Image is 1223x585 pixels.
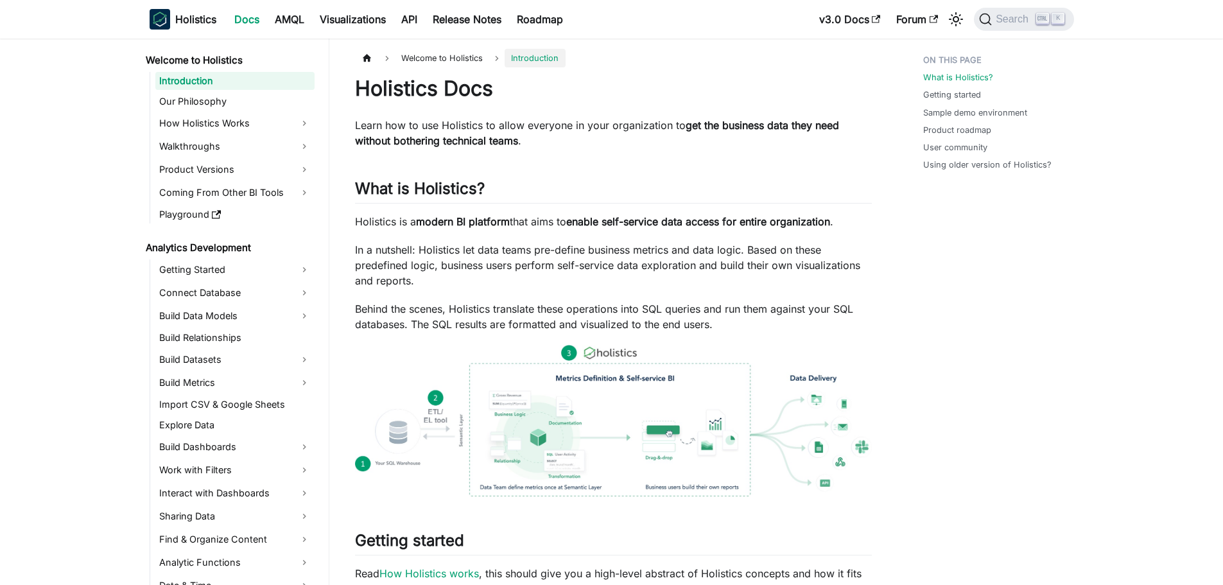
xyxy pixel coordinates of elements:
a: Getting Started [155,259,315,280]
a: Using older version of Holistics? [923,159,1052,171]
a: Roadmap [509,9,571,30]
strong: enable self-service data access for entire organization [566,215,830,228]
a: AMQL [267,9,312,30]
a: Playground [155,205,315,223]
a: Sample demo environment [923,107,1027,119]
a: v3.0 Docs [811,9,889,30]
span: Search [992,13,1036,25]
a: Build Datasets [155,349,315,370]
p: In a nutshell: Holistics let data teams pre-define business metrics and data logic. Based on thes... [355,242,872,288]
a: How Holistics Works [155,113,315,134]
a: Analytics Development [142,239,315,257]
a: How Holistics works [379,567,479,580]
a: Product roadmap [923,124,991,136]
a: Analytic Functions [155,552,315,573]
a: Find & Organize Content [155,529,315,550]
p: Holistics is a that aims to . [355,214,872,229]
h2: Getting started [355,531,872,555]
a: Getting started [923,89,981,101]
a: Forum [889,9,946,30]
a: Our Philosophy [155,92,315,110]
kbd: K [1052,13,1064,24]
a: Visualizations [312,9,394,30]
a: Interact with Dashboards [155,483,315,503]
a: API [394,9,425,30]
a: What is Holistics? [923,71,993,83]
p: Behind the scenes, Holistics translate these operations into SQL queries and run them against you... [355,301,872,332]
a: User community [923,141,987,153]
a: Explore Data [155,416,315,434]
a: Welcome to Holistics [142,51,315,69]
img: Holistics [150,9,170,30]
img: How Holistics fits in your Data Stack [355,345,872,496]
a: Walkthroughs [155,136,315,157]
a: Connect Database [155,283,315,303]
a: Coming From Other BI Tools [155,182,315,203]
strong: modern BI platform [416,215,510,228]
b: Holistics [175,12,216,27]
span: Introduction [505,49,565,67]
a: Introduction [155,72,315,90]
a: Sharing Data [155,506,315,527]
p: Learn how to use Holistics to allow everyone in your organization to . [355,118,872,148]
a: Product Versions [155,159,315,180]
a: Build Metrics [155,372,315,393]
a: Import CSV & Google Sheets [155,396,315,414]
a: Home page [355,49,379,67]
a: Build Relationships [155,329,315,347]
span: Welcome to Holistics [395,49,489,67]
a: Build Dashboards [155,437,315,457]
nav: Breadcrumbs [355,49,872,67]
a: Build Data Models [155,306,315,326]
h2: What is Holistics? [355,179,872,204]
button: Switch between dark and light mode (currently light mode) [946,9,966,30]
a: Release Notes [425,9,509,30]
a: HolisticsHolistics [150,9,216,30]
button: Search (Ctrl+K) [974,8,1073,31]
h1: Holistics Docs [355,76,872,101]
nav: Docs sidebar [137,39,329,585]
a: Work with Filters [155,460,315,480]
a: Docs [227,9,267,30]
